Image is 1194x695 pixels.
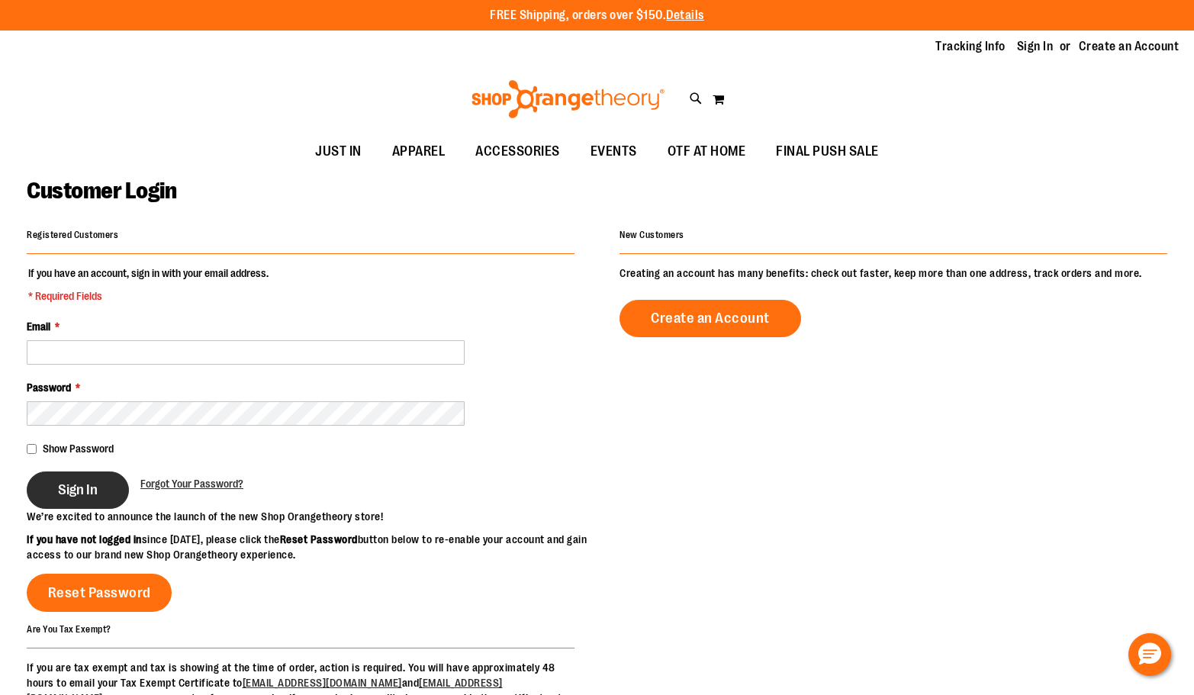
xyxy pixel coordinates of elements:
[27,178,176,204] span: Customer Login
[666,8,704,22] a: Details
[377,134,461,169] a: APPAREL
[140,478,243,490] span: Forgot Your Password?
[591,134,637,169] span: EVENTS
[27,509,597,524] p: We’re excited to announce the launch of the new Shop Orangetheory store!
[651,310,770,327] span: Create an Account
[575,134,652,169] a: EVENTS
[1128,633,1171,676] button: Hello, have a question? Let’s chat.
[27,320,50,333] span: Email
[27,471,129,509] button: Sign In
[475,134,560,169] span: ACCESSORIES
[668,134,746,169] span: OTF AT HOME
[27,574,172,612] a: Reset Password
[43,442,114,455] span: Show Password
[315,134,362,169] span: JUST IN
[48,584,151,601] span: Reset Password
[58,481,98,498] span: Sign In
[620,230,684,240] strong: New Customers
[140,476,243,491] a: Forgot Your Password?
[761,134,894,169] a: FINAL PUSH SALE
[27,230,118,240] strong: Registered Customers
[280,533,358,545] strong: Reset Password
[392,134,446,169] span: APPAREL
[27,533,142,545] strong: If you have not logged in
[300,134,377,169] a: JUST IN
[490,7,704,24] p: FREE Shipping, orders over $150.
[469,80,667,118] img: Shop Orangetheory
[27,381,71,394] span: Password
[776,134,879,169] span: FINAL PUSH SALE
[27,532,597,562] p: since [DATE], please click the button below to re-enable your account and gain access to our bran...
[27,265,270,304] legend: If you have an account, sign in with your email address.
[620,300,801,337] a: Create an Account
[27,623,111,634] strong: Are You Tax Exempt?
[28,288,269,304] span: * Required Fields
[243,677,402,689] a: [EMAIL_ADDRESS][DOMAIN_NAME]
[460,134,575,169] a: ACCESSORIES
[1079,38,1180,55] a: Create an Account
[620,265,1167,281] p: Creating an account has many benefits: check out faster, keep more than one address, track orders...
[1017,38,1054,55] a: Sign In
[652,134,761,169] a: OTF AT HOME
[935,38,1006,55] a: Tracking Info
